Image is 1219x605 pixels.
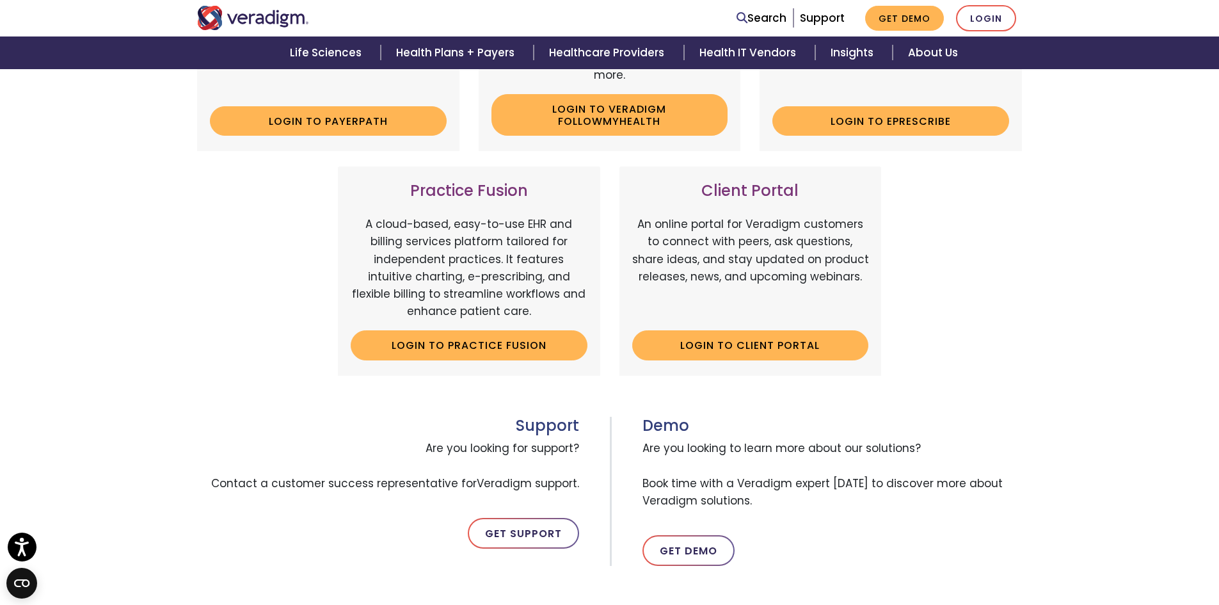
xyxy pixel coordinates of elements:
[468,518,579,549] a: Get Support
[491,94,728,136] a: Login to Veradigm FollowMyHealth
[800,10,845,26] a: Support
[642,417,1023,435] h3: Demo
[6,568,37,599] button: Open CMP widget
[632,182,869,200] h3: Client Portal
[632,216,869,320] p: An online portal for Veradigm customers to connect with peers, ask questions, share ideas, and st...
[197,417,579,435] h3: Support
[351,182,587,200] h3: Practice Fusion
[973,513,1204,590] iframe: Drift Chat Widget
[534,36,683,69] a: Healthcare Providers
[642,435,1023,515] span: Are you looking to learn more about our solutions? Book time with a Veradigm expert [DATE] to dis...
[197,435,579,497] span: Are you looking for support? Contact a customer success representative for
[477,476,579,491] span: Veradigm support.
[865,6,944,31] a: Get Demo
[737,10,786,27] a: Search
[351,216,587,320] p: A cloud-based, easy-to-use EHR and billing services platform tailored for independent practices. ...
[684,36,815,69] a: Health IT Vendors
[210,106,447,136] a: Login to Payerpath
[275,36,381,69] a: Life Sciences
[772,106,1009,136] a: Login to ePrescribe
[351,330,587,360] a: Login to Practice Fusion
[956,5,1016,31] a: Login
[642,535,735,566] a: Get Demo
[815,36,893,69] a: Insights
[381,36,534,69] a: Health Plans + Payers
[632,330,869,360] a: Login to Client Portal
[893,36,973,69] a: About Us
[197,6,309,30] img: Veradigm logo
